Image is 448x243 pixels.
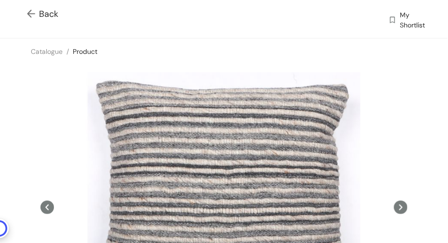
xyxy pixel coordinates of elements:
[66,47,69,56] span: /
[73,47,97,56] a: Product
[400,10,425,30] span: My Shortlist
[27,8,58,21] span: Back
[27,10,39,20] img: Go back
[388,11,397,30] img: wishlist
[31,47,63,56] a: Catalogue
